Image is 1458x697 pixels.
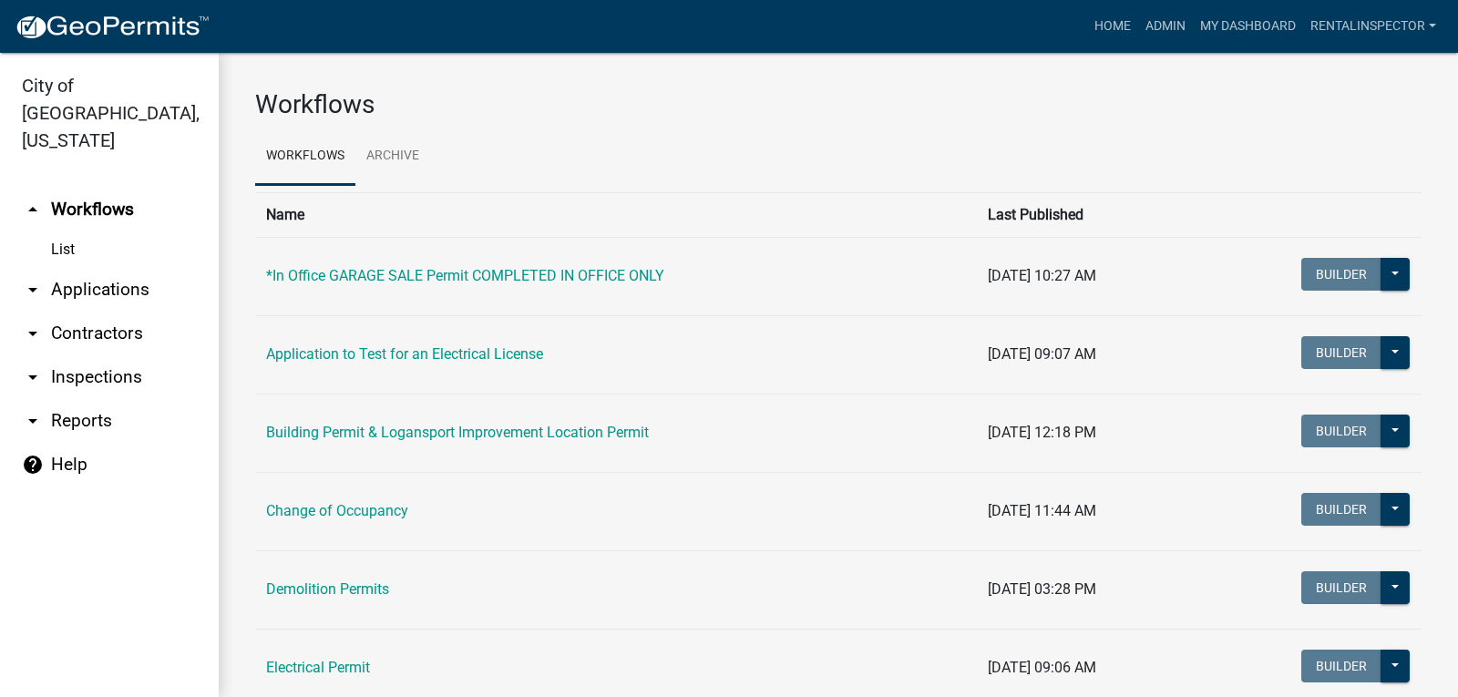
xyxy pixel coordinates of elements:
i: help [22,454,44,476]
a: Admin [1138,9,1193,44]
i: arrow_drop_down [22,279,44,301]
a: Archive [355,128,430,186]
button: Builder [1301,571,1381,604]
i: arrow_drop_down [22,366,44,388]
a: Workflows [255,128,355,186]
a: Building Permit & Logansport Improvement Location Permit [266,424,649,441]
i: arrow_drop_down [22,323,44,344]
i: arrow_drop_up [22,199,44,220]
span: [DATE] 03:28 PM [988,580,1096,598]
th: Last Published [977,192,1261,237]
th: Name [255,192,977,237]
span: [DATE] 10:27 AM [988,267,1096,284]
span: [DATE] 11:44 AM [988,502,1096,519]
button: Builder [1301,336,1381,369]
h3: Workflows [255,89,1422,120]
span: [DATE] 09:06 AM [988,659,1096,676]
button: Builder [1301,258,1381,291]
i: arrow_drop_down [22,410,44,432]
a: Change of Occupancy [266,502,408,519]
a: *In Office GARAGE SALE Permit COMPLETED IN OFFICE ONLY [266,267,664,284]
span: [DATE] 12:18 PM [988,424,1096,441]
a: Home [1087,9,1138,44]
a: Demolition Permits [266,580,389,598]
span: [DATE] 09:07 AM [988,345,1096,363]
button: Builder [1301,650,1381,682]
button: Builder [1301,493,1381,526]
button: Builder [1301,415,1381,447]
a: My Dashboard [1193,9,1303,44]
a: Electrical Permit [266,659,370,676]
a: Application to Test for an Electrical License [266,345,543,363]
a: rentalinspector [1303,9,1443,44]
